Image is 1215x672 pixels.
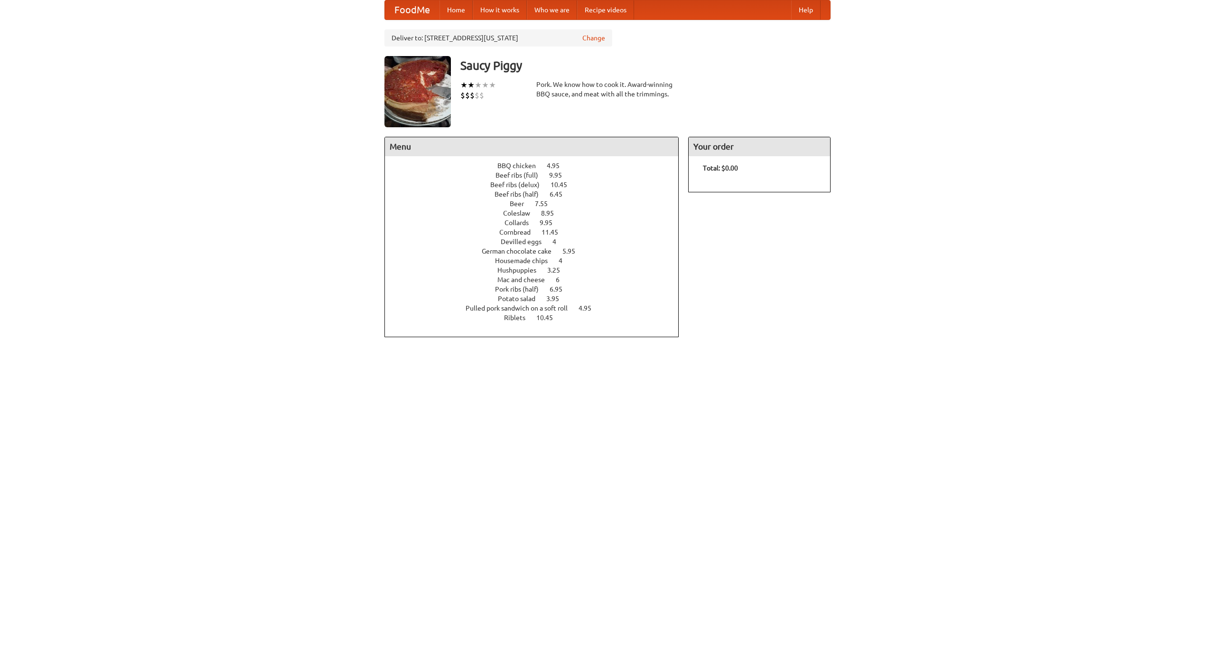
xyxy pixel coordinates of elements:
span: Beef ribs (half) [495,190,548,198]
span: 10.45 [551,181,577,189]
li: ★ [460,80,467,90]
span: 6 [556,276,569,284]
span: 10.45 [536,314,562,322]
span: 9.95 [549,171,571,179]
span: Cornbread [499,228,540,236]
a: Housemade chips 4 [495,257,580,265]
span: BBQ chicken [497,162,545,170]
li: ★ [467,80,475,90]
span: Beer [510,200,533,208]
span: 6.45 [550,190,572,198]
span: Potato salad [498,295,545,303]
a: Beef ribs (full) 9.95 [495,171,579,179]
span: 11.45 [542,228,568,236]
a: Riblets 10.45 [504,314,570,322]
a: Pulled pork sandwich on a soft roll 4.95 [466,304,609,312]
span: 4.95 [547,162,569,170]
b: Total: $0.00 [703,164,738,172]
a: Beef ribs (delux) 10.45 [490,181,585,189]
span: Pork ribs (half) [495,285,548,293]
span: 3.25 [547,266,570,274]
a: Potato salad 3.95 [498,295,577,303]
span: 9.95 [540,219,562,227]
span: Riblets [504,314,535,322]
span: 6.95 [550,285,572,293]
a: Who we are [527,0,577,19]
span: Devilled eggs [501,238,551,246]
a: Mac and cheese 6 [497,276,577,284]
span: 5.95 [562,247,585,255]
a: Cornbread 11.45 [499,228,576,236]
h4: Menu [385,137,678,156]
a: Coleslaw 8.95 [503,209,571,217]
li: ★ [489,80,496,90]
span: Coleslaw [503,209,540,217]
span: 4 [552,238,566,246]
li: $ [465,90,470,101]
img: angular.jpg [384,56,451,127]
span: 7.55 [535,200,557,208]
a: Beef ribs (half) 6.45 [495,190,580,198]
span: Beef ribs (delux) [490,181,549,189]
a: Recipe videos [577,0,634,19]
span: 4 [559,257,572,265]
li: $ [479,90,484,101]
span: 4.95 [579,304,601,312]
a: BBQ chicken 4.95 [497,162,577,170]
span: Mac and cheese [497,276,554,284]
span: 3.95 [546,295,569,303]
li: $ [470,90,475,101]
span: German chocolate cake [482,247,561,255]
a: Home [439,0,473,19]
a: German chocolate cake 5.95 [482,247,593,255]
a: How it works [473,0,527,19]
div: Pork. We know how to cook it. Award-winning BBQ sauce, and meat with all the trimmings. [536,80,679,99]
a: Beer 7.55 [510,200,565,208]
span: Hushpuppies [497,266,546,274]
a: Change [582,33,605,43]
a: Devilled eggs 4 [501,238,574,246]
span: Pulled pork sandwich on a soft roll [466,304,577,312]
li: $ [475,90,479,101]
a: Hushpuppies 3.25 [497,266,578,274]
a: Help [791,0,821,19]
a: Pork ribs (half) 6.95 [495,285,580,293]
div: Deliver to: [STREET_ADDRESS][US_STATE] [384,29,612,47]
h4: Your order [689,137,830,156]
li: $ [460,90,465,101]
li: ★ [482,80,489,90]
h3: Saucy Piggy [460,56,831,75]
span: Beef ribs (full) [495,171,548,179]
span: 8.95 [541,209,563,217]
a: Collards 9.95 [505,219,570,227]
a: FoodMe [385,0,439,19]
span: Housemade chips [495,257,557,265]
span: Collards [505,219,538,227]
li: ★ [475,80,482,90]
